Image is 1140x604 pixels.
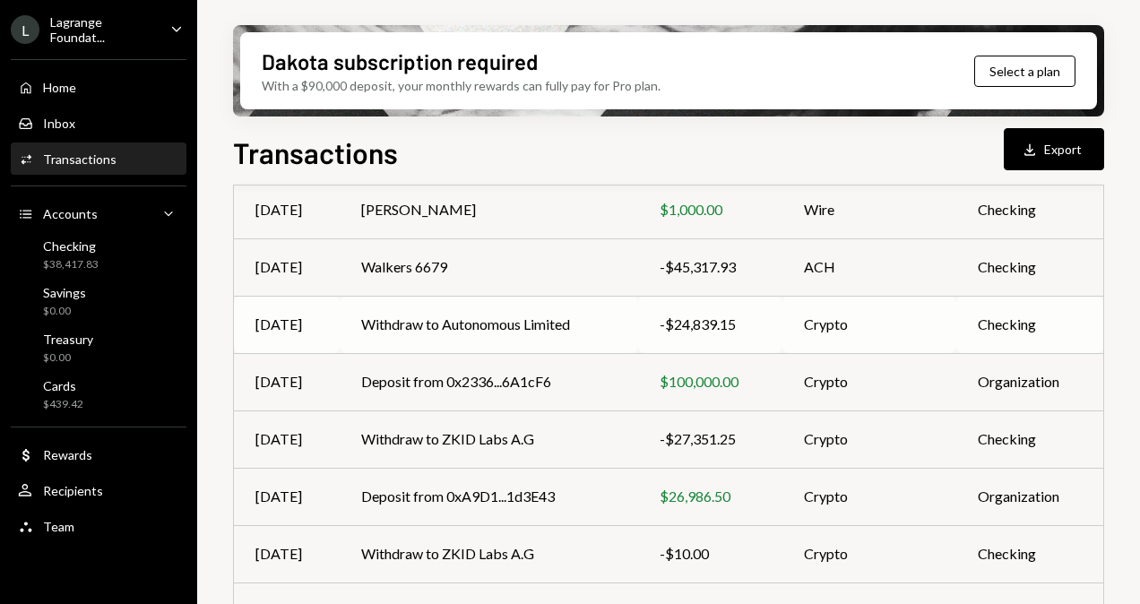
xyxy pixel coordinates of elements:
div: $100,000.00 [660,371,761,393]
div: Accounts [43,206,98,221]
td: Organization [956,353,1103,410]
a: Treasury$0.00 [11,326,186,369]
div: [DATE] [255,314,318,335]
div: Rewards [43,447,92,462]
a: Cards$439.42 [11,373,186,416]
div: [DATE] [255,371,318,393]
div: Transactions [43,151,117,167]
div: $1,000.00 [660,199,761,220]
a: Checking$38,417.83 [11,233,186,276]
td: Withdraw to ZKID Labs A.G [340,525,637,582]
div: [DATE] [255,199,318,220]
a: Home [11,71,186,103]
div: Cards [43,378,83,393]
div: Savings [43,285,86,300]
td: Wire [782,181,956,238]
td: [PERSON_NAME] [340,181,637,238]
button: Export [1004,128,1104,170]
a: Savings$0.00 [11,280,186,323]
div: [DATE] [255,486,318,507]
td: Deposit from 0xA9D1...1d3E43 [340,468,637,525]
td: Withdraw to Autonomous Limited [340,296,637,353]
div: Inbox [43,116,75,131]
td: Crypto [782,525,956,582]
td: Organization [956,468,1103,525]
div: $38,417.83 [43,257,99,272]
div: Team [43,519,74,534]
td: Crypto [782,353,956,410]
td: Deposit from 0x2336...6A1cF6 [340,353,637,410]
td: Checking [956,238,1103,296]
td: Checking [956,410,1103,468]
div: [DATE] [255,256,318,278]
td: ACH [782,238,956,296]
div: $0.00 [43,350,93,366]
h1: Transactions [233,134,398,170]
div: $0.00 [43,304,86,319]
td: Crypto [782,296,956,353]
div: $26,986.50 [660,486,761,507]
td: Checking [956,525,1103,582]
a: Rewards [11,438,186,470]
div: [DATE] [255,428,318,450]
td: Withdraw to ZKID Labs A.G [340,410,637,468]
div: L [11,15,39,44]
div: $439.42 [43,397,83,412]
button: Select a plan [974,56,1075,87]
a: Accounts [11,197,186,229]
div: [DATE] [255,543,318,565]
div: Lagrange Foundat... [50,14,156,45]
td: Checking [956,181,1103,238]
td: Crypto [782,410,956,468]
a: Recipients [11,474,186,506]
div: Home [43,80,76,95]
div: -$45,317.93 [660,256,761,278]
div: -$27,351.25 [660,428,761,450]
div: Dakota subscription required [262,47,538,76]
a: Transactions [11,142,186,175]
a: Inbox [11,107,186,139]
div: With a $90,000 deposit, your monthly rewards can fully pay for Pro plan. [262,76,661,95]
td: Checking [956,296,1103,353]
div: -$24,839.15 [660,314,761,335]
td: Crypto [782,468,956,525]
div: Treasury [43,332,93,347]
div: Recipients [43,483,103,498]
div: -$10.00 [660,543,761,565]
a: Team [11,510,186,542]
td: Walkers 6679 [340,238,637,296]
div: Checking [43,238,99,254]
